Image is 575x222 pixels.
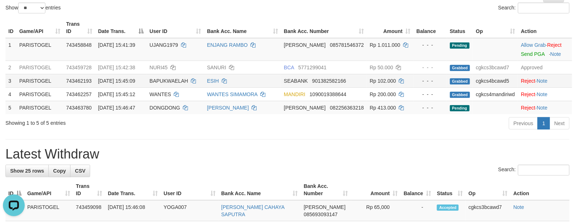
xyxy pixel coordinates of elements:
[450,42,470,49] span: Pending
[5,116,234,127] div: Showing 1 to 5 of 5 entries
[98,78,135,84] span: [DATE] 15:45:09
[48,165,71,177] a: Copy
[95,17,147,38] th: Date Trans.: activate to sort column descending
[16,87,63,101] td: PARISTOGEL
[450,105,470,111] span: Pending
[330,42,364,48] span: Copy 085781546372 to clipboard
[98,42,135,48] span: [DATE] 15:41:39
[518,38,572,61] td: ·
[5,147,570,161] h1: Latest Withdraw
[521,91,535,97] a: Reject
[518,74,572,87] td: ·
[149,78,188,84] span: BAPUKWAELAH
[450,65,470,71] span: Grabbed
[521,42,546,48] a: Allow Grab
[370,105,396,111] span: Rp 413.000
[105,180,161,200] th: Date Trans.: activate to sort column ascending
[518,17,572,38] th: Action
[370,65,393,70] span: Rp 50.000
[281,17,367,38] th: Bank Acc. Number: activate to sort column ascending
[75,168,85,174] span: CSV
[207,91,258,97] a: WANTES SIMAMORA
[450,92,470,98] span: Grabbed
[149,105,180,111] span: DONGDONG
[3,3,25,25] button: Open LiveChat chat widget
[312,78,346,84] span: Copy 901382582166 to clipboard
[518,87,572,101] td: ·
[370,78,396,84] span: Rp 102.000
[514,204,524,210] a: Note
[16,38,63,61] td: PARISTOGEL
[518,165,570,176] input: Search:
[537,105,548,111] a: Note
[521,51,544,57] a: Send PGA
[149,42,178,48] span: UJANG1979
[351,180,401,200] th: Amount: activate to sort column ascending
[550,51,561,57] a: Note
[204,17,281,38] th: Bank Acc. Name: activate to sort column ascending
[284,105,326,111] span: [PERSON_NAME]
[547,42,562,48] a: Reject
[218,180,301,200] th: Bank Acc. Name: activate to sort column ascending
[370,42,400,48] span: Rp 1.011.000
[284,42,326,48] span: [PERSON_NAME]
[66,78,92,84] span: 743462193
[284,78,308,84] span: SEABANK
[105,200,161,221] td: [DATE] 15:46:08
[434,180,466,200] th: Status: activate to sort column ascending
[509,117,538,129] a: Previous
[537,78,548,84] a: Note
[414,17,447,38] th: Balance
[473,74,518,87] td: cgkcs4bcawd5
[98,91,135,97] span: [DATE] 15:45:12
[5,74,16,87] td: 3
[450,78,470,85] span: Grabbed
[5,165,49,177] a: Show 25 rows
[550,117,570,129] a: Next
[207,78,219,84] a: ESIH
[5,38,16,61] td: 1
[367,17,413,38] th: Amount: activate to sort column ascending
[466,180,510,200] th: Op: activate to sort column ascending
[351,200,401,221] td: Rp 65,000
[417,91,444,98] div: - - -
[518,101,572,114] td: ·
[370,91,396,97] span: Rp 200.000
[473,87,518,101] td: cgkcs4mandiriwd
[5,17,16,38] th: ID
[66,91,92,97] span: 743462257
[98,105,135,111] span: [DATE] 15:46:47
[98,65,135,70] span: [DATE] 15:42:38
[5,101,16,114] td: 5
[417,64,444,71] div: - - -
[521,78,535,84] a: Reject
[417,41,444,49] div: - - -
[304,204,346,210] span: [PERSON_NAME]
[149,91,171,97] span: WANTES
[5,87,16,101] td: 4
[70,165,90,177] a: CSV
[538,117,550,129] a: 1
[401,180,434,200] th: Balance: activate to sort column ascending
[66,65,92,70] span: 743459728
[66,105,92,111] span: 743463780
[73,180,105,200] th: Trans ID: activate to sort column ascending
[521,105,535,111] a: Reject
[16,74,63,87] td: PARISTOGEL
[537,91,548,97] a: Note
[473,61,518,74] td: cgkcs3bcawd7
[447,17,473,38] th: Status
[149,65,168,70] span: NURI45
[207,65,226,70] a: SANURI
[73,200,105,221] td: 743459098
[466,200,510,221] td: cgkcs3bcawd7
[498,165,570,176] label: Search:
[511,180,570,200] th: Action
[24,180,73,200] th: Game/API: activate to sort column ascending
[330,105,364,111] span: Copy 082256363218 to clipboard
[207,42,248,48] a: ENJANG RAMBO
[498,3,570,13] label: Search:
[66,42,92,48] span: 743458848
[53,168,66,174] span: Copy
[5,3,61,13] label: Show entries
